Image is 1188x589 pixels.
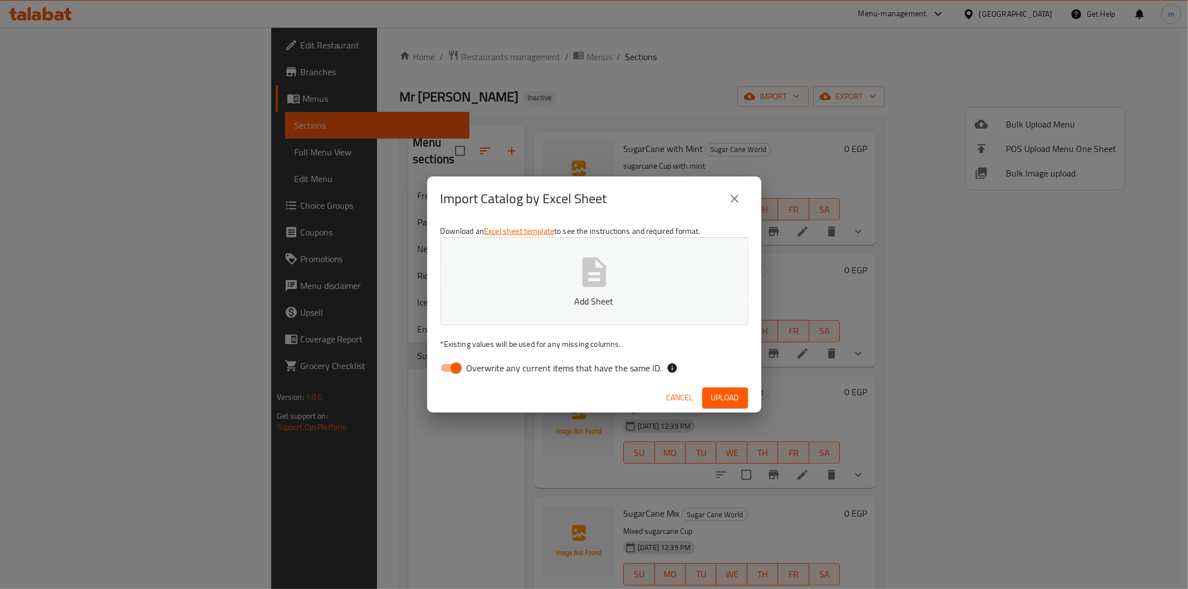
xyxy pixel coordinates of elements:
[667,362,678,374] svg: If the overwrite option isn't selected, then the items that match an existing ID will be ignored ...
[702,387,748,408] button: Upload
[667,391,693,405] span: Cancel
[427,221,761,382] div: Download an to see the instructions and required format.
[441,237,748,325] button: Add Sheet
[662,387,698,408] button: Cancel
[458,294,731,308] p: Add Sheet
[441,190,607,208] h2: Import Catalog by Excel Sheet
[484,224,554,238] a: Excel sheet template
[441,338,748,350] p: Existing values will be used for any missing columns.
[721,185,748,212] button: close
[467,361,662,375] span: Overwrite any current items that have the same ID.
[711,391,739,405] span: Upload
